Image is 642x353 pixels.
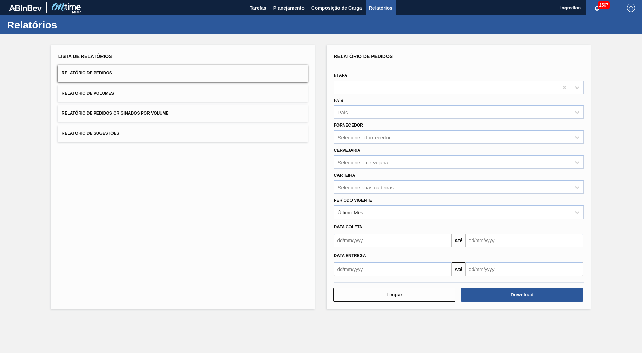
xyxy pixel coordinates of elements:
[58,105,308,122] button: Relatório de Pedidos Originados por Volume
[58,85,308,102] button: Relatório de Volumes
[334,173,355,178] label: Carteira
[333,288,455,302] button: Limpar
[58,65,308,82] button: Relatório de Pedidos
[334,73,347,78] label: Etapa
[338,159,389,165] div: Selecione a cervejaria
[586,3,608,13] button: Notificações
[7,21,129,29] h1: Relatórios
[58,125,308,142] button: Relatório de Sugestões
[598,1,610,9] span: 1507
[334,253,366,258] span: Data Entrega
[334,262,452,276] input: dd/mm/yyyy
[338,134,391,140] div: Selecione o fornecedor
[334,54,393,59] span: Relatório de Pedidos
[273,4,305,12] span: Planejamento
[465,262,583,276] input: dd/mm/yyyy
[338,209,364,215] div: Último Mês
[461,288,583,302] button: Download
[311,4,362,12] span: Composição de Carga
[334,225,362,230] span: Data coleta
[62,131,119,136] span: Relatório de Sugestões
[334,123,363,128] label: Fornecedor
[334,234,452,247] input: dd/mm/yyyy
[62,111,169,116] span: Relatório de Pedidos Originados por Volume
[465,234,583,247] input: dd/mm/yyyy
[62,71,112,75] span: Relatório de Pedidos
[58,54,112,59] span: Lista de Relatórios
[338,109,348,115] div: País
[452,234,465,247] button: Até
[334,98,343,103] label: País
[627,4,635,12] img: Logout
[9,5,42,11] img: TNhmsLtSVTkK8tSr43FrP2fwEKptu5GPRR3wAAAABJRU5ErkJggg==
[338,184,394,190] div: Selecione suas carteiras
[334,148,360,153] label: Cervejaria
[334,198,372,203] label: Período Vigente
[369,4,392,12] span: Relatórios
[452,262,465,276] button: Até
[250,4,266,12] span: Tarefas
[62,91,114,96] span: Relatório de Volumes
